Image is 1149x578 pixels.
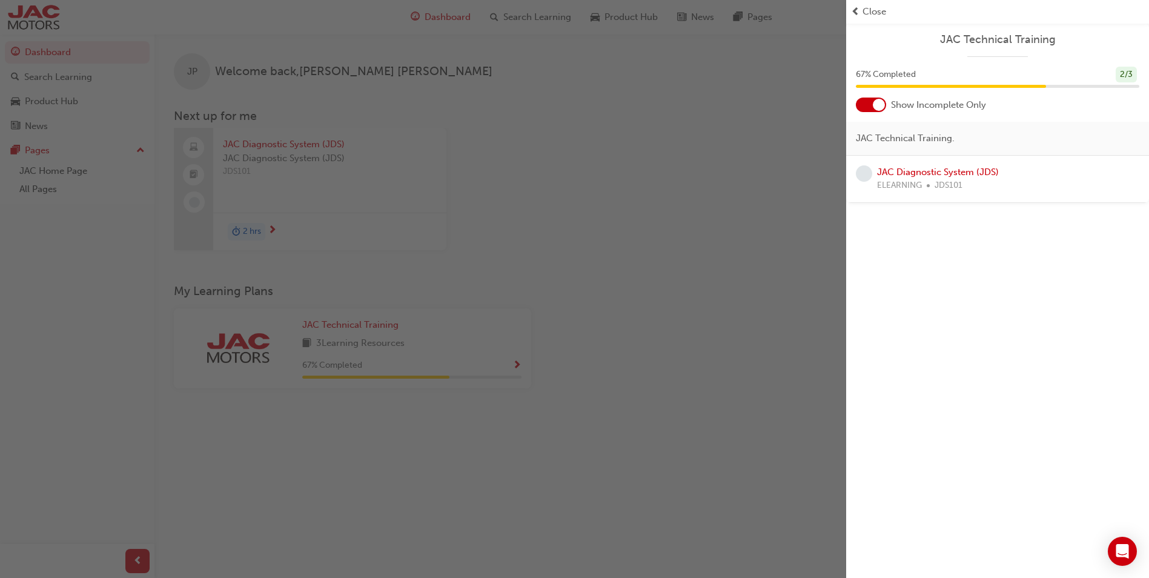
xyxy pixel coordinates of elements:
span: JAC Technical Training. [856,131,955,145]
button: prev-iconClose [851,5,1144,19]
span: ELEARNING [877,179,922,193]
span: 67 % Completed [856,68,916,82]
a: JAC Diagnostic System (JDS) [877,167,999,178]
div: Open Intercom Messenger [1108,537,1137,566]
div: 2 / 3 [1116,67,1137,83]
span: Close [863,5,886,19]
span: JDS101 [935,179,962,193]
span: Show Incomplete Only [891,98,986,112]
span: prev-icon [851,5,860,19]
span: learningRecordVerb_NONE-icon [856,165,872,182]
a: JAC Technical Training [856,33,1139,47]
